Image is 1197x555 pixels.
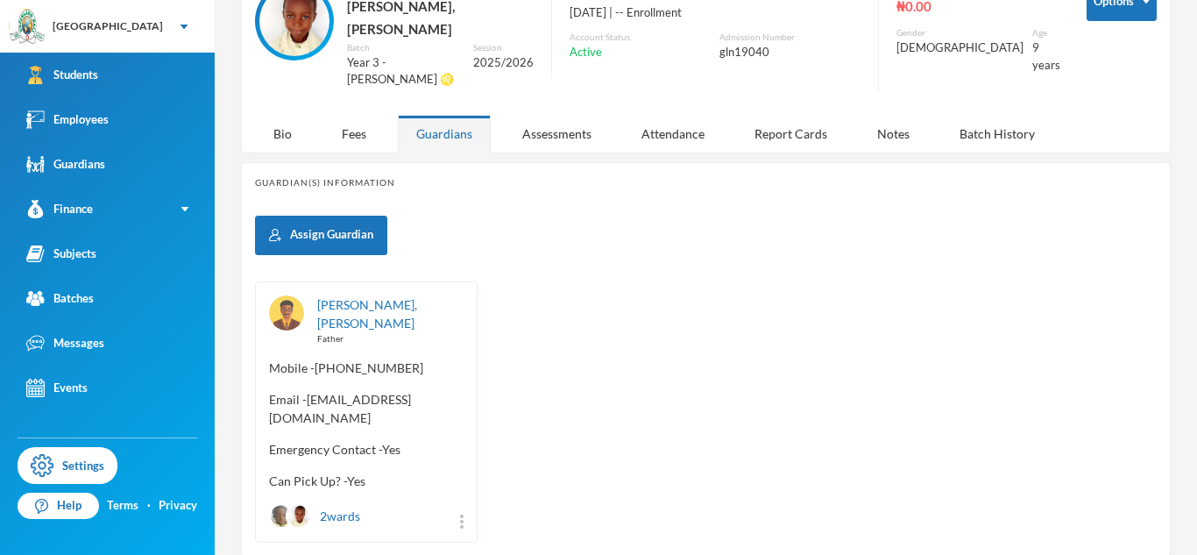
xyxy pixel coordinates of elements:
div: Bio [255,115,310,153]
span: Active [570,44,602,61]
div: Guardians [398,115,491,153]
div: Notes [859,115,928,153]
div: Attendance [623,115,723,153]
a: Settings [18,447,117,484]
div: Year 3 - [PERSON_NAME] ♌️ [347,54,460,89]
div: Guardians [26,155,105,174]
div: 9 years [1032,39,1060,74]
span: Mobile - [PHONE_NUMBER] [269,359,464,377]
div: Father [317,332,464,345]
span: Can Pick Up? - Yes [269,472,464,490]
div: Batch History [941,115,1053,153]
img: STUDENT [271,505,293,527]
a: Help [18,493,99,519]
div: · [147,497,151,515]
div: Assessments [504,115,610,153]
div: Session [473,41,534,54]
img: GUARDIAN [269,295,304,331]
div: Admission Number [719,31,861,44]
div: Gender [896,26,1023,39]
a: Terms [107,497,138,515]
div: [DEMOGRAPHIC_DATA] [896,39,1023,57]
button: Assign Guardian [255,216,387,255]
div: Students [26,66,98,84]
div: Report Cards [736,115,846,153]
img: add user [269,229,281,241]
img: STUDENT [287,505,309,527]
div: Batches [26,289,94,308]
span: Email - [EMAIL_ADDRESS][DOMAIN_NAME] [269,390,464,427]
div: [DATE] | -- Enrollment [570,4,861,22]
div: [GEOGRAPHIC_DATA] [53,18,163,34]
div: Fees [323,115,385,153]
div: Subjects [26,245,96,263]
div: Finance [26,200,93,218]
div: 2 wards [269,503,360,529]
span: Emergency Contact - Yes [269,440,464,459]
a: [PERSON_NAME], [PERSON_NAME] [317,297,417,331]
div: Account Status [570,31,711,44]
img: more_vert [460,515,464,529]
div: Batch [347,41,460,54]
div: Age [1032,26,1060,39]
div: Messages [26,334,104,352]
div: Employees [26,110,109,129]
img: logo [10,10,45,45]
div: Guardian(s) Information [255,176,1157,189]
a: Privacy [159,497,197,515]
div: 2025/2026 [473,54,534,72]
div: Events [26,379,88,397]
div: gln19040 [719,44,861,61]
